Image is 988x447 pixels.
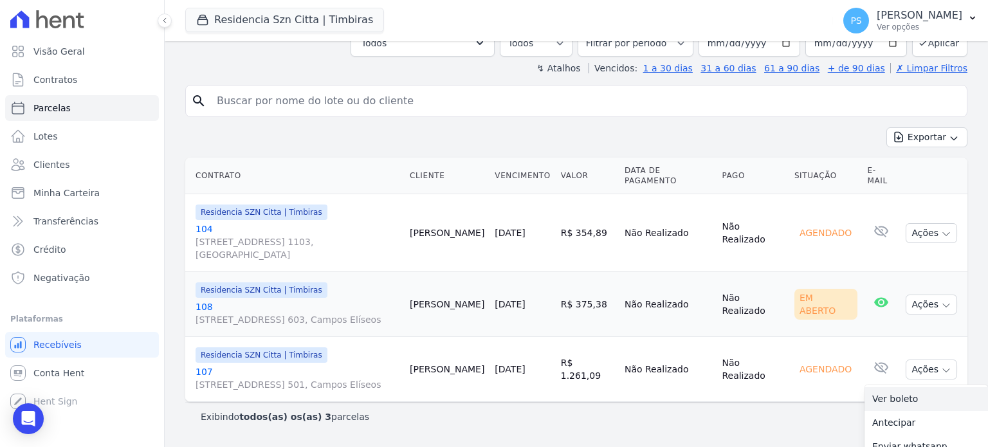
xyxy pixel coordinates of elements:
[405,272,489,337] td: [PERSON_NAME]
[717,194,789,272] td: Não Realizado
[405,337,489,402] td: [PERSON_NAME]
[33,130,58,143] span: Lotes
[764,63,819,73] a: 61 a 90 dias
[33,102,71,114] span: Parcelas
[863,158,901,194] th: E-mail
[536,63,580,73] label: ↯ Atalhos
[196,205,327,220] span: Residencia SZN Citta | Timbiras
[794,289,857,320] div: Em Aberto
[619,272,717,337] td: Não Realizado
[495,299,525,309] a: [DATE]
[33,367,84,379] span: Conta Hent
[209,88,962,114] input: Buscar por nome do lote ou do cliente
[906,223,957,243] button: Ações
[33,338,82,351] span: Recebíveis
[619,337,717,402] td: Não Realizado
[877,22,962,32] p: Ver opções
[185,158,405,194] th: Contrato
[794,360,857,378] div: Agendado
[556,158,619,194] th: Valor
[619,158,717,194] th: Data de Pagamento
[33,243,66,256] span: Crédito
[5,123,159,149] a: Lotes
[196,347,327,363] span: Residencia SZN Citta | Timbiras
[5,360,159,386] a: Conta Hent
[619,194,717,272] td: Não Realizado
[196,313,399,326] span: [STREET_ADDRESS] 603, Campos Elíseos
[5,180,159,206] a: Minha Carteira
[405,194,489,272] td: [PERSON_NAME]
[5,265,159,291] a: Negativação
[717,272,789,337] td: Não Realizado
[33,45,85,58] span: Visão Geral
[13,403,44,434] div: Open Intercom Messenger
[556,272,619,337] td: R$ 375,38
[5,95,159,121] a: Parcelas
[196,300,399,326] a: 108[STREET_ADDRESS] 603, Campos Elíseos
[906,295,957,315] button: Ações
[5,67,159,93] a: Contratos
[833,3,988,39] button: PS [PERSON_NAME] Ver opções
[495,228,525,238] a: [DATE]
[717,337,789,402] td: Não Realizado
[10,311,154,327] div: Plataformas
[405,158,489,194] th: Cliente
[877,9,962,22] p: [PERSON_NAME]
[850,16,861,25] span: PS
[33,271,90,284] span: Negativação
[33,73,77,86] span: Contratos
[196,365,399,391] a: 107[STREET_ADDRESS] 501, Campos Elíseos
[196,223,399,261] a: 104[STREET_ADDRESS] 1103, [GEOGRAPHIC_DATA]
[5,208,159,234] a: Transferências
[828,63,885,73] a: + de 90 dias
[5,237,159,262] a: Crédito
[33,215,98,228] span: Transferências
[239,412,331,422] b: todos(as) os(as) 3
[201,410,369,423] p: Exibindo parcelas
[890,63,967,73] a: ✗ Limpar Filtros
[912,29,967,57] button: Aplicar
[495,364,525,374] a: [DATE]
[643,63,693,73] a: 1 a 30 dias
[33,187,100,199] span: Minha Carteira
[794,224,857,242] div: Agendado
[196,282,327,298] span: Residencia SZN Citta | Timbiras
[489,158,555,194] th: Vencimento
[906,360,957,379] button: Ações
[191,93,206,109] i: search
[5,152,159,178] a: Clientes
[185,8,384,32] button: Residencia Szn Citta | Timbiras
[351,30,495,57] button: Todos
[556,194,619,272] td: R$ 354,89
[556,337,619,402] td: R$ 1.261,09
[789,158,863,194] th: Situação
[864,387,988,411] a: Ver boleto
[5,332,159,358] a: Recebíveis
[196,235,399,261] span: [STREET_ADDRESS] 1103, [GEOGRAPHIC_DATA]
[196,378,399,391] span: [STREET_ADDRESS] 501, Campos Elíseos
[33,158,69,171] span: Clientes
[700,63,756,73] a: 31 a 60 dias
[5,39,159,64] a: Visão Geral
[886,127,967,147] button: Exportar
[589,63,637,73] label: Vencidos:
[361,35,387,51] span: Todos
[717,158,789,194] th: Pago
